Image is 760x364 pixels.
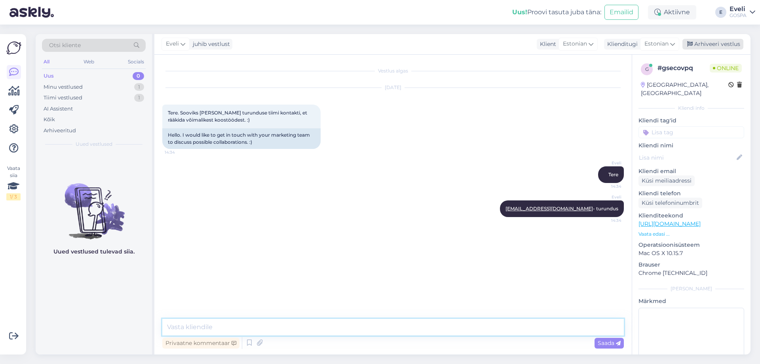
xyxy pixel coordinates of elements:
p: Kliendi tag'id [638,116,744,125]
input: Lisa nimi [639,153,735,162]
p: Klienditeekond [638,212,744,220]
div: Kõik [44,116,55,124]
div: Arhiveeritud [44,127,76,135]
div: Arhiveeri vestlus [682,39,743,50]
div: Aktiivne [648,5,696,19]
div: [PERSON_NAME] [638,285,744,292]
div: Vaata siia [6,165,21,200]
a: [EMAIL_ADDRESS][DOMAIN_NAME] [505,206,593,212]
a: EveliGOSPA [730,6,755,19]
img: Askly Logo [6,40,21,55]
div: E [715,7,726,18]
span: Tere [608,172,618,177]
div: Web [82,57,96,67]
div: Klienditugi [604,40,638,48]
div: Kliendi info [638,105,744,112]
div: [DATE] [162,84,624,91]
b: Uus! [512,8,527,16]
p: Kliendi nimi [638,141,744,150]
div: 1 / 3 [6,193,21,200]
p: Uued vestlused tulevad siia. [53,248,135,256]
div: Vestlus algas [162,67,624,74]
p: Operatsioonisüsteem [638,241,744,249]
a: [URL][DOMAIN_NAME] [638,220,701,227]
div: Klient [537,40,556,48]
div: 1 [134,83,144,91]
span: Saada [598,339,621,347]
div: Tiimi vestlused [44,94,82,102]
span: Estonian [563,40,587,48]
span: Otsi kliente [49,41,81,50]
p: Vaata edasi ... [638,231,744,238]
p: Chrome [TECHNICAL_ID] [638,269,744,277]
span: Eveli [592,160,621,166]
div: Socials [126,57,146,67]
div: 1 [134,94,144,102]
div: Hello. I would like to get in touch with your marketing team to discuss possible collaborations. :) [162,128,321,149]
div: juhib vestlust [190,40,230,48]
div: Küsi meiliaadressi [638,175,695,186]
div: Minu vestlused [44,83,83,91]
div: # gsecovpq [657,63,710,73]
span: Estonian [644,40,669,48]
div: 0 [133,72,144,80]
div: [GEOGRAPHIC_DATA], [GEOGRAPHIC_DATA] [641,81,728,97]
div: Eveli [730,6,747,12]
span: Eveli [166,40,179,48]
span: - turundus [505,206,618,212]
div: Proovi tasuta juba täna: [512,8,601,17]
span: Uued vestlused [76,141,112,148]
p: Kliendi telefon [638,189,744,198]
div: Küsi telefoninumbrit [638,198,702,208]
p: Mac OS X 10.15.7 [638,249,744,257]
div: GOSPA [730,12,747,19]
span: 14:34 [592,183,621,189]
span: Eveli [592,194,621,200]
p: Märkmed [638,297,744,305]
span: 14:34 [165,149,194,155]
span: g [645,66,649,72]
button: Emailid [604,5,638,20]
p: Kliendi email [638,167,744,175]
img: No chats [36,169,152,240]
input: Lisa tag [638,126,744,138]
div: All [42,57,51,67]
div: AI Assistent [44,105,73,113]
div: Uus [44,72,54,80]
p: Brauser [638,261,744,269]
span: Online [710,64,742,72]
div: Privaatne kommentaar [162,338,239,349]
span: Tere. Sooviks [PERSON_NAME] turunduse tiimi kontakti, et rääkida võimalikest koostöödest. :) [168,110,308,123]
span: 14:34 [592,217,621,223]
